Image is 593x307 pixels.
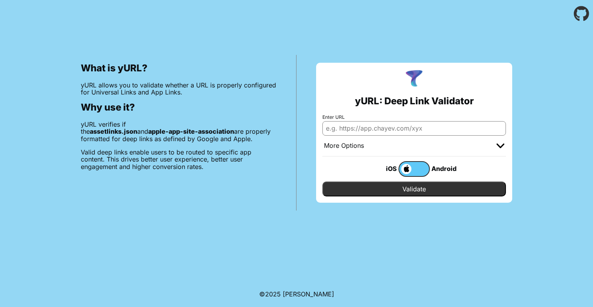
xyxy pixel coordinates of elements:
p: yURL verifies if the and are properly formatted for deep links as defined by Google and Apple. [81,121,276,142]
img: yURL Logo [404,69,424,89]
p: yURL allows you to validate whether a URL is properly configured for Universal Links and App Links. [81,82,276,96]
b: assetlinks.json [90,127,137,135]
label: Enter URL [322,114,506,120]
footer: © [259,281,334,307]
h2: What is yURL? [81,63,276,74]
div: More Options [324,142,364,150]
input: e.g. https://app.chayev.com/xyx [322,121,506,135]
input: Validate [322,182,506,196]
b: apple-app-site-association [148,127,234,135]
img: chevron [497,144,504,148]
a: Michael Ibragimchayev's Personal Site [283,290,334,298]
p: Valid deep links enable users to be routed to specific app content. This drives better user exper... [81,149,276,170]
h2: yURL: Deep Link Validator [355,96,474,107]
h2: Why use it? [81,102,276,113]
div: Android [430,163,461,174]
div: iOS [367,163,398,174]
span: 2025 [265,290,281,298]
